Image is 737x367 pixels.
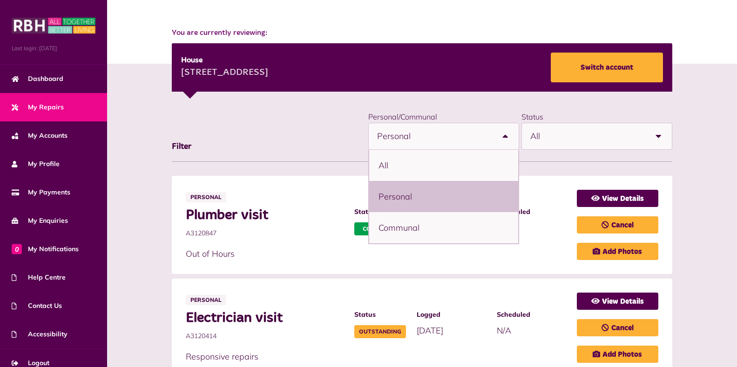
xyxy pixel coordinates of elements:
span: My Enquiries [12,216,68,226]
span: My Payments [12,187,70,197]
a: Add Photos [577,346,658,363]
span: Filter [172,142,191,151]
span: My Repairs [12,102,64,112]
a: Cancel [577,319,658,336]
p: Responsive repairs [186,350,567,363]
span: Help Centre [12,273,66,282]
span: Status [354,310,407,320]
li: Personal [369,181,518,212]
span: Status [354,207,407,217]
span: Logged [417,310,487,320]
div: House [181,55,268,66]
label: Status [521,112,543,121]
span: Last login: [DATE] [12,44,95,53]
a: View Details [577,293,658,310]
span: Accessibility [12,329,68,339]
li: Communal [369,212,518,243]
span: Personal [377,123,493,149]
span: You are currently reviewing: [172,27,672,39]
span: My Profile [12,159,60,169]
span: Dashboard [12,74,63,84]
span: Electrician visit [186,310,345,327]
span: Contact Us [12,301,62,311]
span: N/A [497,325,511,336]
img: MyRBH [12,16,95,35]
span: Personal [186,192,226,202]
span: Personal [186,295,226,305]
span: Completed [354,222,406,235]
span: Scheduled [497,207,568,217]
label: Personal/Communal [368,112,437,121]
span: A3120847 [186,228,345,238]
div: [STREET_ADDRESS] [181,66,268,80]
li: All [369,150,518,181]
span: A3120414 [186,331,345,341]
p: Out of Hours [186,247,567,260]
span: Outstanding [354,325,406,338]
a: Cancel [577,216,658,234]
span: My Notifications [12,244,79,254]
a: View Details [577,190,658,207]
span: My Accounts [12,131,68,140]
a: Add Photos [577,243,658,260]
span: [DATE] [417,325,443,336]
span: Plumber visit [186,207,345,224]
span: All [530,123,646,149]
a: Switch account [551,53,663,82]
span: 0 [12,244,22,254]
span: Scheduled [497,310,568,320]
